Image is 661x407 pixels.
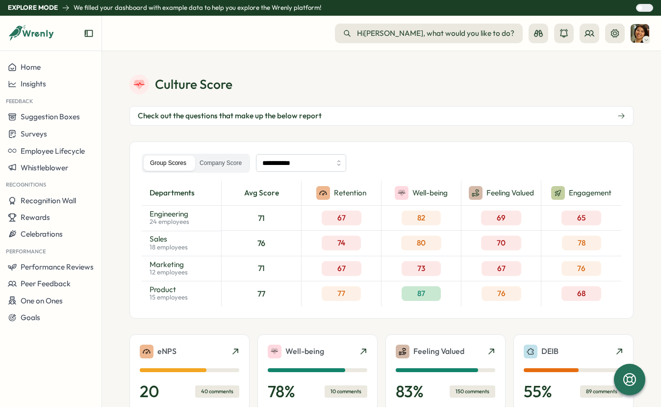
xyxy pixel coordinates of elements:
span: Recognition Wall [21,196,76,205]
p: Well-being [285,345,324,357]
p: 15 employees [150,293,188,302]
div: Avg Score [222,181,301,206]
div: 76 [222,231,301,256]
span: Check out the questions that make up the below report [138,110,322,121]
label: Group Scores [144,156,193,171]
span: Home [21,62,41,72]
div: 76 [482,286,521,301]
div: 77 [322,286,361,301]
div: 73 [402,261,441,276]
p: 78 % [268,382,295,402]
button: Check out the questions that make up the below report [129,106,634,126]
div: 70 [481,236,521,250]
div: 68 [561,286,601,301]
div: 80 [401,236,441,250]
span: Employee Lifecycle [21,146,85,156]
p: Engineering [150,210,189,217]
p: Retention [334,188,366,198]
div: 82 [402,211,441,225]
label: Company Score [193,156,248,171]
p: 18 employees [150,243,188,252]
p: Product [150,286,188,293]
span: Goals [21,313,40,322]
p: 83 % [396,382,424,402]
div: departments [142,181,221,206]
p: Culture Score [155,76,232,93]
span: Suggestion Boxes [21,112,80,121]
div: 87 [402,286,441,301]
span: Surveys [21,129,47,138]
img: Sarah Johnson [631,24,649,43]
p: Sales [150,235,188,243]
p: Explore Mode [8,3,58,12]
div: 78 [562,236,601,250]
p: 20 [140,382,159,402]
div: 67 [322,261,361,276]
div: 77 [222,281,301,306]
span: One on Ones [21,296,63,305]
div: 71 [222,206,301,231]
div: 76 [561,261,601,276]
p: Feeling Valued [486,188,534,198]
div: 69 [481,211,521,225]
p: Feeling Valued [413,345,464,357]
p: Well-being [412,188,448,198]
div: 71 [222,256,301,281]
span: Whistleblower [21,163,68,172]
span: Peer Feedback [21,279,71,288]
p: Engagement [569,188,611,198]
p: 55 % [524,382,552,402]
span: Celebrations [21,229,63,239]
div: 89 comments [580,385,623,398]
p: DEIB [541,345,559,357]
div: 67 [482,261,521,276]
p: Marketing [150,261,188,268]
p: 24 employees [150,217,189,226]
p: 12 employees [150,268,188,277]
div: 150 comments [450,385,495,398]
button: Hi[PERSON_NAME], what would you like to do? [335,24,523,43]
div: 10 comments [325,385,367,398]
p: We filled your dashboard with example data to help you explore the Wrenly platform! [74,3,321,12]
button: Expand sidebar [84,28,94,38]
div: 74 [322,236,361,250]
span: Performance Reviews [21,262,94,271]
span: Rewards [21,213,50,222]
span: Insights [21,79,46,88]
div: 65 [561,211,601,225]
div: 67 [322,211,361,225]
div: 40 comments [195,385,239,398]
span: Hi [PERSON_NAME] , what would you like to do? [357,28,514,39]
p: eNPS [157,345,177,357]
